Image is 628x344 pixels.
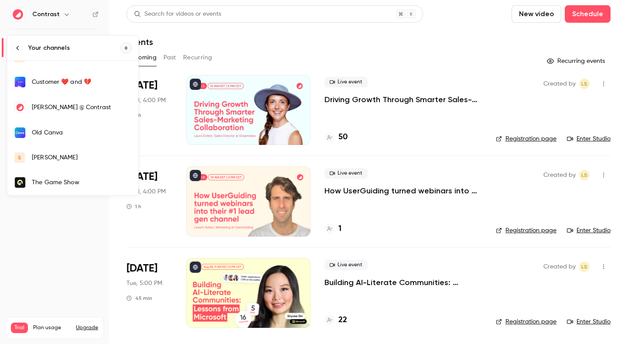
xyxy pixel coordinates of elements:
div: Customer ❤️ and 💔 [32,78,131,86]
div: Old Canva [32,128,131,137]
span: s [18,154,21,162]
img: Old Canva [15,127,25,138]
div: [PERSON_NAME] @ Contrast [32,103,131,112]
img: Customer ❤️ and 💔 [15,77,25,87]
img: Nathan @ Contrast [15,102,25,113]
div: Your channels [28,44,121,52]
div: The Game Show [32,178,131,187]
div: [PERSON_NAME] [32,153,131,162]
img: The Game Show [15,177,25,188]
